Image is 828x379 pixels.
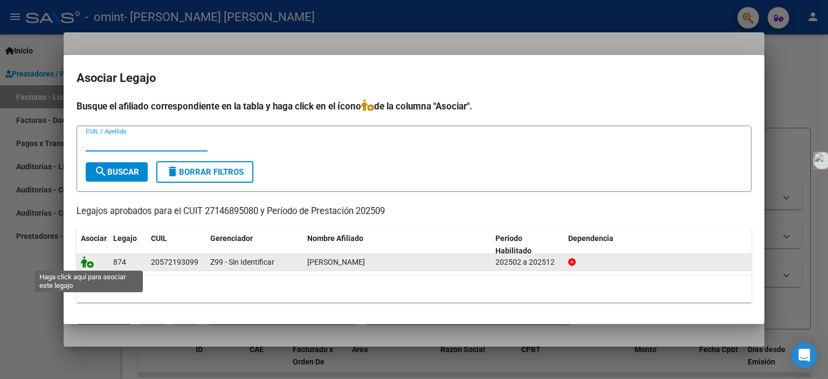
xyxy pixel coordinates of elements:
[307,234,363,243] span: Nombre Afiliado
[86,162,148,182] button: Buscar
[94,165,107,178] mat-icon: search
[77,275,751,302] div: 1 registros
[495,234,532,255] span: Periodo Habilitado
[156,161,253,183] button: Borrar Filtros
[791,342,817,368] div: Open Intercom Messenger
[568,234,613,243] span: Dependencia
[94,167,139,177] span: Buscar
[151,234,167,243] span: CUIL
[113,258,126,266] span: 874
[495,256,560,268] div: 202502 a 202512
[77,68,751,88] h2: Asociar Legajo
[307,258,365,266] span: [PERSON_NAME]
[166,165,179,178] mat-icon: delete
[113,234,137,243] span: Legajo
[210,234,253,243] span: Gerenciador
[210,258,274,266] span: Z99 - Sin Identificar
[151,256,198,268] div: 20572193099
[81,234,107,243] span: Asociar
[77,99,751,113] h4: Busque el afiliado correspondiente en la tabla y haga click en el ícono de la columna "Asociar".
[166,167,244,177] span: Borrar Filtros
[77,205,751,218] p: Legajos aprobados para el CUIT 27146895080 y Período de Prestación 202509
